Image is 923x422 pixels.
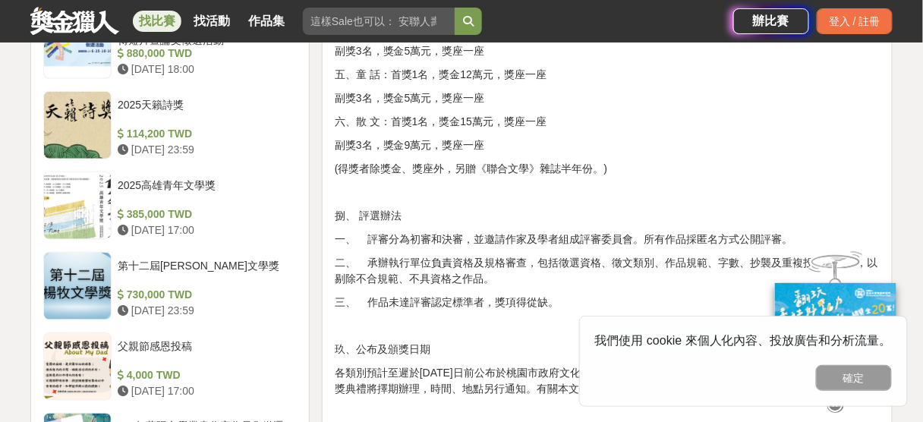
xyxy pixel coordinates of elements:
p: 捌、 評選辦法 [335,208,880,224]
div: 4,000 TWD [118,367,291,383]
div: 父親節感恩投稿 [118,339,291,367]
p: 副獎3名，獎金5萬元，獎座一座 [335,90,880,106]
div: 2025高雄青年文學獎 [118,178,291,206]
button: 確定 [816,365,892,391]
p: 三、 作品未達評審認定標準者，獎項得從缺。 [335,294,880,310]
a: 找比賽 [133,11,181,32]
p: (得獎者除獎金、獎座外，另贈《聯合文學》雜誌半年份。) [335,161,880,177]
a: 父親節感恩投稿 4,000 TWD [DATE] 17:00 [43,332,297,401]
div: [DATE] 23:59 [118,303,291,319]
span: 我們使用 cookie 來個人化內容、投放廣告和分析流量。 [595,334,892,347]
a: 2025高雄青年文學獎 385,000 TWD [DATE] 17:00 [43,172,297,240]
a: 找活動 [187,11,236,32]
p: 五、童 話：首獎1名，獎金12萬元，獎座一座 [335,67,880,83]
a: 新北市住宅都市更新中心 114年度宣傳短片暨論文徵選活動 880,000 TWD [DATE] 18:00 [43,11,297,79]
p: 六、散 文：首獎1名，獎金15萬元，獎座一座 [335,114,880,130]
div: 114,200 TWD [118,126,291,142]
div: [DATE] 18:00 [118,61,291,77]
div: 385,000 TWD [118,206,291,222]
div: 第十二屆[PERSON_NAME]文學獎 [118,258,291,287]
div: 730,000 TWD [118,287,291,303]
a: 第十二屆[PERSON_NAME]文學獎 730,000 TWD [DATE] 23:59 [43,252,297,320]
p: 一、 評審分為初審和決審，並邀請作家及學者組成評審委員會。所有作品採匿名方式公開評審。 [335,231,880,247]
p: 玖、公布及頒獎日期 [335,342,880,357]
img: c171a689-fb2c-43c6-a33c-e56b1f4b2190.jpg [775,283,896,384]
div: [DATE] 17:00 [118,383,291,399]
a: 2025天籟詩獎 114,200 TWD [DATE] 23:59 [43,91,297,159]
p: 副獎3名，獎金5萬元，獎座一座 [335,43,880,59]
div: 880,000 TWD [118,46,291,61]
a: 作品集 [242,11,291,32]
p: 副獎3名，獎金9萬元，獎座一座 [335,137,880,153]
div: [DATE] 17:00 [118,222,291,238]
div: [DATE] 23:59 [118,142,291,158]
input: 這樣Sale也可以： 安聯人壽創意銷售法募集 [303,8,455,35]
a: 辦比賽 [733,8,809,34]
p: 各類別預計至遲於[DATE]日前公布於桃園市政府文化局官網、「桃園[PERSON_NAME]文學獎」活動專屬官網。頒獎典禮將擇期辦理，時間、地點另行通知。有關本文學獎相關最新消息，請參考活動官網。 [335,365,880,397]
p: 二、 承辦執行單位負責資格及規格審查，包括徵選資格、徵文類別、作品規範、字數、抄襲及重複投稿等情況，以剔除不合規範、不具資格之作品。 [335,255,880,287]
div: 2025天籟詩獎 [118,97,291,126]
div: 登入 / 註冊 [817,8,893,34]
